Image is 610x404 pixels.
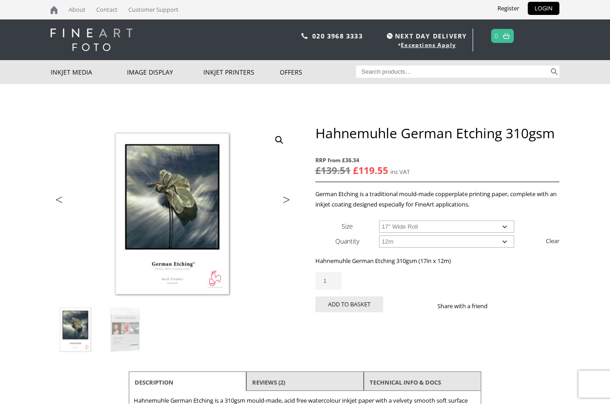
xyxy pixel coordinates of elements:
[491,2,526,15] a: Register
[315,164,321,177] span: £
[315,256,559,266] p: Hahnemuhle German Etching 310gsm (17in x 12m)
[301,33,308,39] img: phone.svg
[520,302,527,310] img: email sharing button
[127,60,203,84] a: Image Display
[494,29,498,42] a: 0
[387,33,393,39] img: time.svg
[356,66,549,78] input: Search products…
[315,189,559,210] p: German Etching is a traditional mould-made copperplate printing paper, complete with an inkjet co...
[315,155,559,165] span: RRP from £36.34
[203,60,280,84] a: Inkjet Printers
[315,164,351,177] bdi: 139.51
[271,132,287,148] a: View full-screen image gallery
[509,302,516,310] img: twitter sharing button
[437,301,498,311] p: Share with a friend
[51,305,100,354] img: Hahnemuhle German Etching 310gsm
[315,272,342,290] input: Product quantity
[385,31,467,41] span: NEXT DAY DELIVERY
[498,302,506,310] img: facebook sharing button
[335,237,359,245] label: Quantity
[353,164,358,177] span: £
[546,234,559,248] a: Clear options
[342,222,353,230] label: Size
[101,305,150,354] img: Hahnemuhle German Etching 310gsm - Image 2
[312,32,363,40] a: 020 3968 3333
[51,125,295,305] img: Hahnemuhle German Etching 310gsm
[315,125,559,141] h1: Hahnemuhle German Etching 310gsm
[353,164,388,177] bdi: 119.55
[135,374,174,390] a: Description
[280,60,356,84] a: Offers
[370,374,441,390] a: TECHNICAL INFO & DOCS
[401,41,456,49] a: Exceptions Apply
[503,33,510,39] img: basket.svg
[252,374,285,390] a: Reviews (2)
[315,296,383,312] button: Add to basket
[51,28,132,51] img: logo-white.svg
[528,2,559,15] a: LOGIN
[51,60,127,84] a: Inkjet Media
[549,66,559,78] button: Search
